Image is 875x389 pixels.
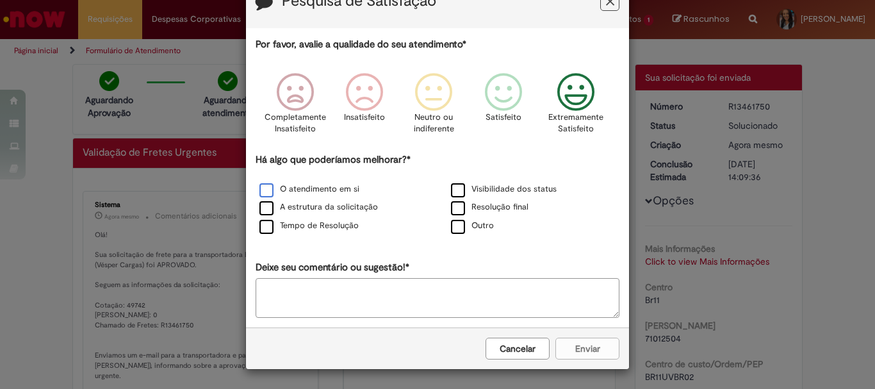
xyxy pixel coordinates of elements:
[486,338,550,360] button: Cancelar
[259,220,359,232] label: Tempo de Resolução
[263,63,328,151] div: Completamente Insatisfeito
[540,63,613,151] div: Extremamente Satisfeito
[470,63,536,151] div: Satisfeito
[256,261,409,274] label: Deixe seu comentário ou sugestão!*
[259,201,378,213] label: A estrutura da solicitação
[344,112,385,124] p: Insatisfeito
[451,220,494,232] label: Outro
[332,63,397,151] div: Insatisfeito
[411,112,457,135] p: Neutro ou indiferente
[451,201,528,213] label: Resolução final
[548,112,603,135] p: Extremamente Satisfeito
[401,63,466,151] div: Neutro ou indiferente
[451,183,557,195] label: Visibilidade dos status
[486,112,521,124] p: Satisfeito
[256,38,466,51] label: Por favor, avalie a qualidade do seu atendimento*
[265,112,326,135] p: Completamente Insatisfeito
[256,153,619,236] div: Há algo que poderíamos melhorar?*
[259,183,359,195] label: O atendimento em si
